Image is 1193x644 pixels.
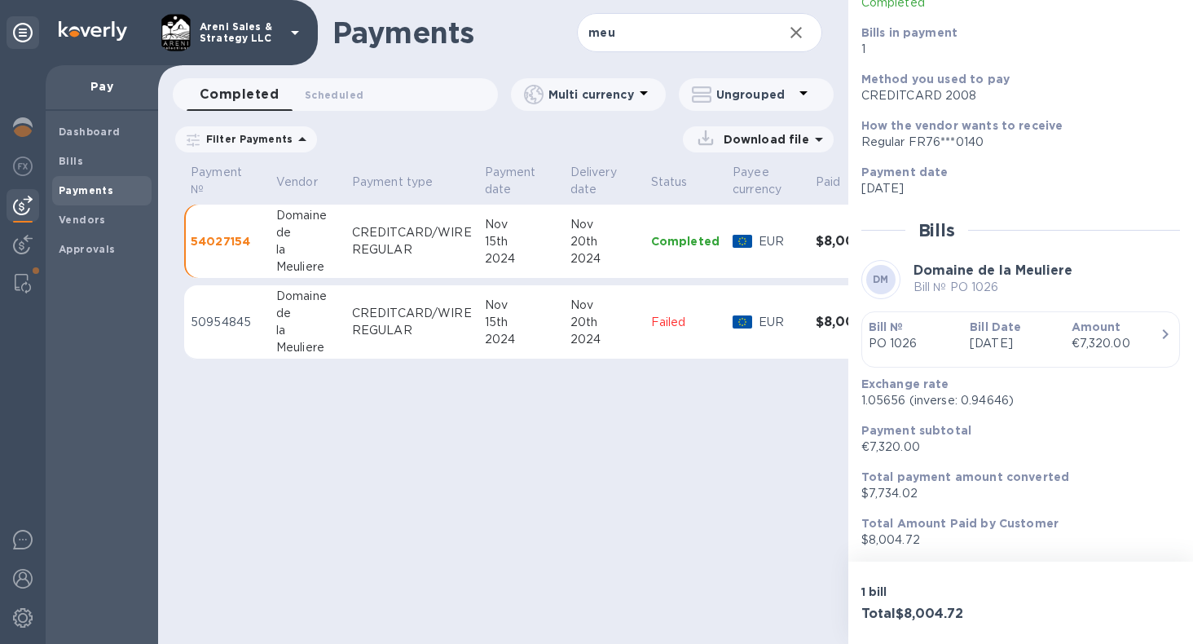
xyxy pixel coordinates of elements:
[716,86,794,103] p: Ungrouped
[861,73,1010,86] b: Method you used to pay
[59,184,113,196] b: Payments
[570,164,617,198] p: Delivery date
[485,233,557,250] div: 15th
[59,78,145,95] p: Pay
[861,584,1015,600] p: 1 bill
[759,314,803,331] p: EUR
[191,164,263,198] span: Payment №
[7,16,39,49] div: Unpin categories
[861,424,971,437] b: Payment subtotal
[191,164,242,198] p: Payment №
[276,258,339,276] div: Meuliere
[570,164,638,198] span: Delivery date
[861,392,1167,409] p: 1.05656 (inverse: 0.94646)
[570,216,638,233] div: Nov
[485,216,557,233] div: Nov
[816,174,862,191] span: Paid
[276,241,339,258] div: la
[1072,320,1121,333] b: Amount
[651,314,720,331] p: Failed
[1072,335,1160,352] div: €7,320.00
[970,335,1058,352] p: [DATE]
[918,220,955,240] h2: Bills
[913,279,1072,296] p: Bill № PO 1026
[861,26,957,39] b: Bills in payment
[59,214,106,226] b: Vendors
[485,164,536,198] p: Payment date
[861,165,949,179] b: Payment date
[276,224,339,241] div: de
[816,234,885,249] h3: $8,004.72
[861,119,1063,132] b: How the vendor wants to receive
[200,132,293,146] p: Filter Payments
[651,174,688,191] p: Status
[59,155,83,167] b: Bills
[191,233,263,249] p: 54027154
[13,157,33,176] img: Foreign exchange
[717,131,809,148] p: Download file
[861,134,1167,151] div: Regular FR76***0140
[816,174,841,191] p: Paid
[548,86,634,103] p: Multi currency
[276,339,339,356] div: Meuliere
[869,320,904,333] b: Bill №
[276,288,339,305] div: Domaine
[869,335,957,352] p: PO 1026
[485,314,557,331] div: 15th
[861,470,1070,483] b: Total payment amount converted
[352,305,472,339] p: CREDITCARD/WIRE REGULAR
[200,21,281,44] p: Areni Sales & Strategy LLC
[970,320,1021,333] b: Bill Date
[861,87,1167,104] div: CREDITCARD 2008
[861,41,1167,58] p: 1
[861,439,1167,456] p: €7,320.00
[352,224,472,258] p: CREDITCARD/WIRE REGULAR
[861,485,1167,502] p: $7,734.02
[276,174,318,191] p: Vendor
[861,607,1015,622] h3: Total $8,004.72
[816,315,885,330] h3: $8,006.99
[485,297,557,314] div: Nov
[861,532,1167,549] p: $8,004.72
[570,250,638,267] div: 2024
[861,517,1059,530] b: Total Amount Paid by Customer
[485,250,557,267] div: 2024
[59,126,121,138] b: Dashboard
[861,311,1180,368] button: Bill №PO 1026Bill Date[DATE]Amount€7,320.00
[191,314,263,331] p: 50954845
[485,331,557,348] div: 2024
[276,305,339,322] div: de
[276,174,339,191] span: Vendor
[651,233,720,249] p: Completed
[59,21,127,41] img: Logo
[861,180,1167,197] p: [DATE]
[570,314,638,331] div: 20th
[332,15,577,50] h1: Payments
[200,83,279,106] span: Completed
[651,174,709,191] span: Status
[570,233,638,250] div: 20th
[485,164,557,198] span: Payment date
[352,174,434,191] p: Payment type
[759,233,803,250] p: EUR
[305,86,363,104] span: Scheduled
[861,377,949,390] b: Exchange rate
[276,207,339,224] div: Domaine
[873,273,889,285] b: DM
[733,164,803,198] span: Payee currency
[570,331,638,348] div: 2024
[276,322,339,339] div: la
[570,297,638,314] div: Nov
[733,164,781,198] p: Payee currency
[59,243,116,255] b: Approvals
[352,174,455,191] span: Payment type
[913,262,1072,278] b: Domaine de la Meuliere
